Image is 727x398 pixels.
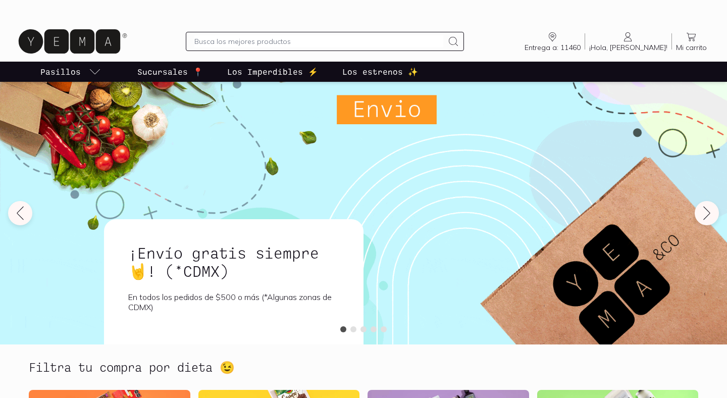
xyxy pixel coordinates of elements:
[227,66,318,78] p: Los Imperdibles ⚡️
[194,35,443,47] input: Busca los mejores productos
[672,31,711,52] a: Mi carrito
[135,62,205,82] a: Sucursales 📍
[676,43,707,52] span: Mi carrito
[137,66,203,78] p: Sucursales 📍
[128,243,339,280] h1: ¡Envío gratis siempre🤘! (*CDMX)
[29,361,235,374] h2: Filtra tu compra por dieta 😉
[589,43,667,52] span: ¡Hola, [PERSON_NAME]!
[342,66,418,78] p: Los estrenos ✨
[38,62,103,82] a: pasillo-todos-link
[40,66,81,78] p: Pasillos
[340,62,420,82] a: Los estrenos ✨
[225,62,320,82] a: Los Imperdibles ⚡️
[585,31,671,52] a: ¡Hola, [PERSON_NAME]!
[128,292,339,312] p: En todos los pedidos de $500 o más (*Algunas zonas de CDMX)
[521,31,585,52] a: Entrega a: 11460
[525,43,581,52] span: Entrega a: 11460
